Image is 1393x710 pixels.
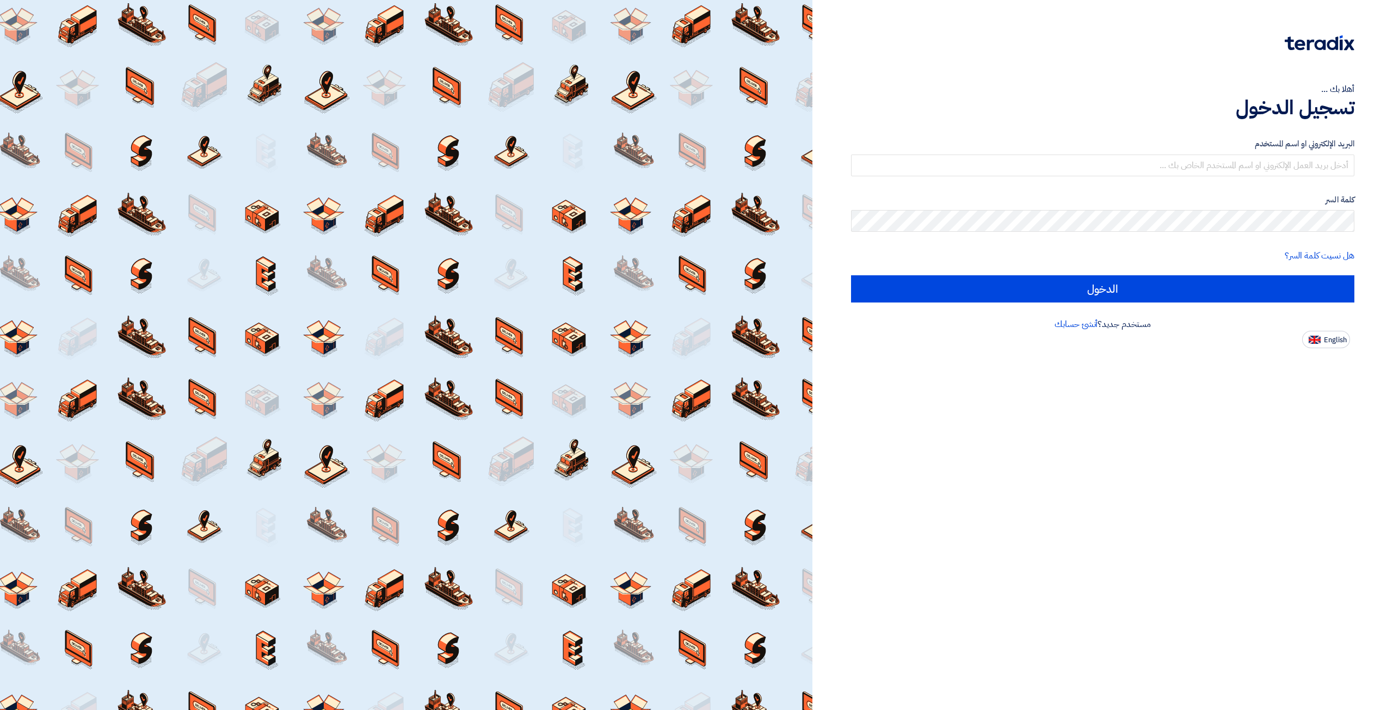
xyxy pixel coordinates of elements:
[851,96,1354,120] h1: تسجيل الدخول
[851,155,1354,176] input: أدخل بريد العمل الإلكتروني او اسم المستخدم الخاص بك ...
[1302,331,1350,348] button: English
[1285,35,1354,51] img: Teradix logo
[1055,318,1098,331] a: أنشئ حسابك
[1309,336,1321,344] img: en-US.png
[1324,336,1347,344] span: English
[851,275,1354,302] input: الدخول
[851,318,1354,331] div: مستخدم جديد؟
[851,83,1354,96] div: أهلا بك ...
[851,138,1354,150] label: البريد الإلكتروني او اسم المستخدم
[1285,249,1354,262] a: هل نسيت كلمة السر؟
[851,194,1354,206] label: كلمة السر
